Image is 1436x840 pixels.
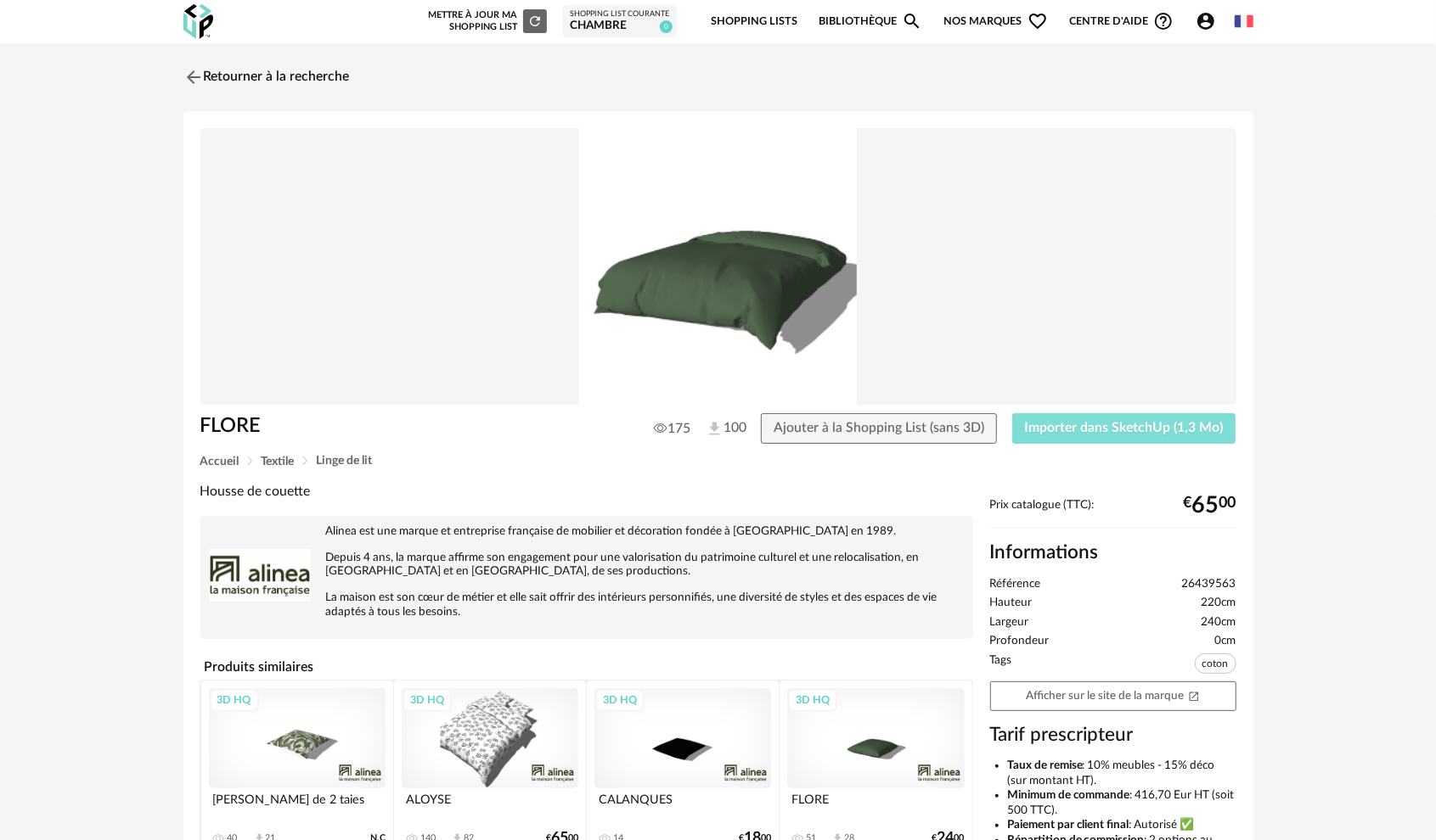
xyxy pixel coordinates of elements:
span: Nos marques [944,2,1048,42]
button: Importer dans SketchUp (1,3 Mo) [1012,413,1236,444]
h1: FLORE [200,413,622,440]
span: Refresh icon [527,16,543,25]
b: Taux de remise [1007,759,1083,771]
span: 175 [654,420,690,437]
span: Centre d'aideHelp Circle Outline icon [1069,11,1174,31]
div: 3D HQ [595,689,645,711]
span: Tags [990,653,1012,678]
button: Ajouter à la Shopping List (sans 3D) [761,413,997,444]
p: Depuis 4 ans, la marque affirme son engagement pour une valorisation du patrimoine culturel et un... [209,551,965,580]
span: Help Circle Outline icon [1153,11,1174,31]
div: Breadcrumb [200,455,1236,468]
div: ALOYSE [402,788,578,822]
span: Textile [262,456,295,468]
a: Shopping Lists [711,2,797,42]
img: fr [1235,12,1253,31]
span: Accueil [200,456,239,468]
span: Account Circle icon [1196,11,1224,31]
img: OXP [183,4,213,39]
a: BibliothèqueMagnify icon [819,2,922,42]
span: Hauteur [990,596,1033,611]
div: € 00 [1184,499,1236,512]
div: chambre [570,19,669,34]
p: La maison est son cœur de métier et elle sait offrir des intérieurs personnifiés, une diversité d... [209,591,965,619]
li: : Autorisé ✅ [1007,818,1236,833]
span: 0 [660,20,673,33]
span: Référence [990,577,1041,592]
div: 3D HQ [788,689,837,711]
div: Housse de couette [200,483,973,501]
h3: Tarif prescripteur [990,723,1236,748]
span: 100 [706,419,729,438]
span: Heart Outline icon [1028,11,1048,31]
h2: Informations [990,540,1236,565]
div: Prix catalogue (TTC): [990,498,1236,529]
a: Afficher sur le site de la marqueOpen In New icon [990,681,1236,711]
span: Importer dans SketchUp (1,3 Mo) [1025,421,1224,434]
span: Account Circle icon [1196,11,1216,31]
p: Alinea est une marque et entreprise française de mobilier et décoration fondée à [GEOGRAPHIC_DATA... [209,524,965,539]
img: svg+xml;base64,PHN2ZyB3aWR0aD0iMjQiIGhlaWdodD0iMjQiIHZpZXdCb3g9IjAgMCAyNCAyNCIgZmlsbD0ibm9uZSIgeG... [183,67,204,87]
span: 220cm [1202,596,1236,611]
span: Largeur [990,615,1029,630]
span: Profondeur [990,634,1050,649]
b: Minimum de commande [1007,789,1130,801]
span: coton [1195,653,1236,674]
span: Open In New icon [1188,689,1200,701]
span: Ajouter à la Shopping List (sans 3D) [774,421,984,434]
b: Paiement par client final [1007,819,1129,831]
span: 26439563 [1182,577,1236,592]
h4: Produits similaires [200,654,973,680]
div: Mettre à jour ma Shopping List [425,9,547,33]
span: Linge de lit [317,455,373,467]
a: Retourner à la recherche [183,59,350,96]
div: CALANQUES [594,788,771,822]
li: : 416,70 Eur HT (soit 500 TTC). [1007,788,1236,818]
div: 3D HQ [210,689,259,711]
div: Shopping List courante [570,9,669,20]
div: 3D HQ [403,689,452,711]
a: Shopping List courante chambre 0 [570,9,669,34]
li: : 10% meubles - 15% déco (sur montant HT). [1007,759,1236,788]
span: 240cm [1202,615,1236,630]
img: brand logo [209,524,311,626]
span: 0cm [1215,634,1236,649]
div: FLORE [787,788,964,822]
img: Téléchargements [706,420,724,438]
div: [PERSON_NAME] de 2 taies [209,788,386,822]
span: 65 [1192,499,1219,512]
img: Product pack shot [200,128,1236,406]
span: Magnify icon [902,11,922,31]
